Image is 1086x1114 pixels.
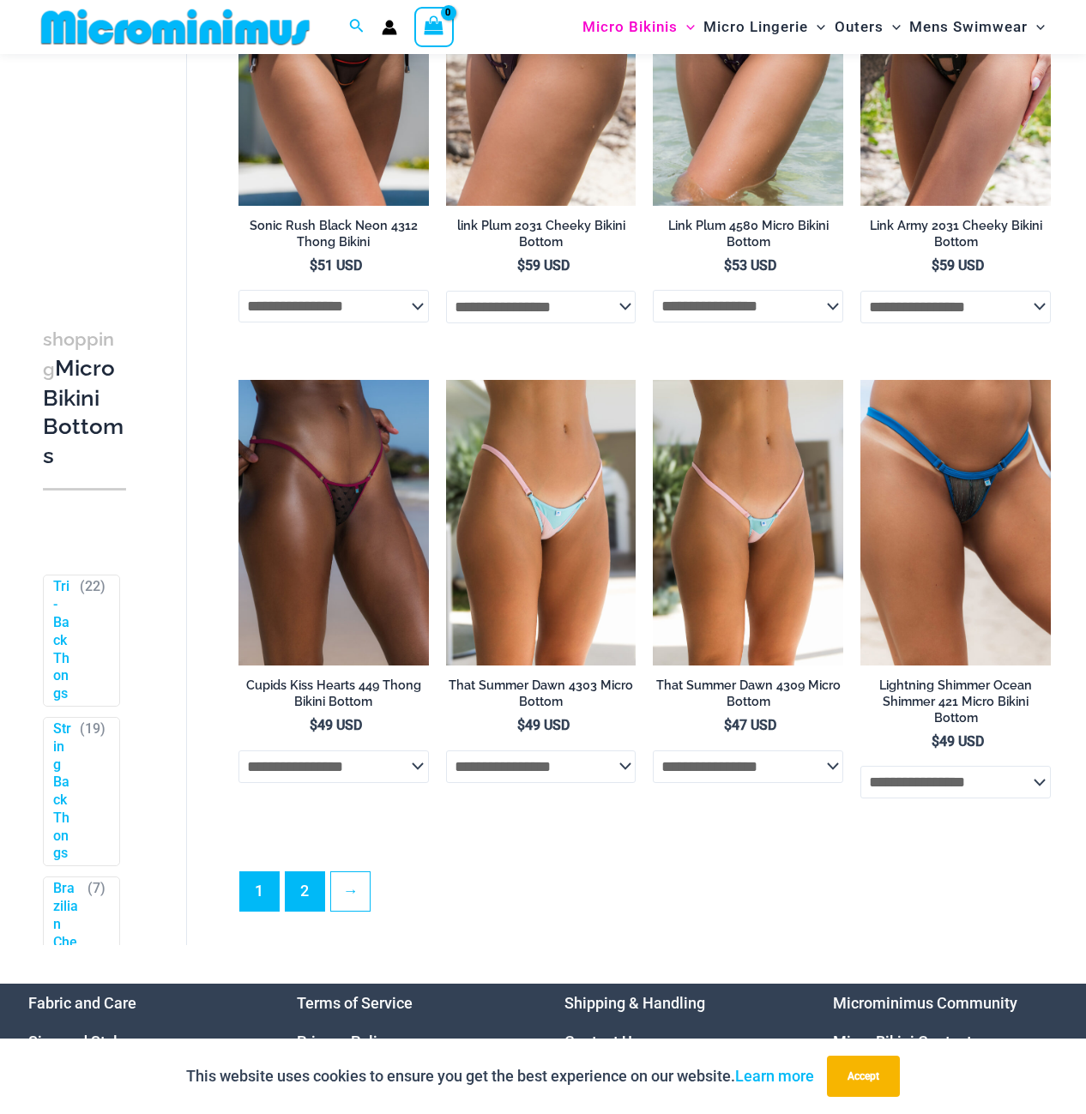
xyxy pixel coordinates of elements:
bdi: 47 USD [724,717,776,733]
aside: Footer Widget 1 [28,984,254,1099]
a: Mens SwimwearMenu ToggleMenu Toggle [905,5,1049,49]
a: Micro LingerieMenu ToggleMenu Toggle [699,5,830,49]
h3: Micro Bikini Bottoms [43,323,126,470]
span: Mens Swimwear [909,5,1028,49]
span: Micro Lingerie [703,5,808,49]
a: Lightning Shimmer Ocean Shimmer 421 Micro 01Lightning Shimmer Ocean Shimmer 421 Micro 02Lightning... [860,380,1051,665]
img: Cupids Kiss Hearts 449 Thong 01 [238,380,429,665]
a: OutersMenu ToggleMenu Toggle [830,5,905,49]
bdi: 59 USD [517,257,570,274]
span: $ [724,717,732,733]
h2: Link Plum 4580 Micro Bikini Bottom [653,218,843,250]
span: ( ) [80,720,106,862]
span: $ [517,717,525,733]
span: shopping [43,328,114,379]
nav: Product Pagination [238,871,1051,921]
bdi: 59 USD [932,257,984,274]
a: Link Army 2031 Cheeky Bikini Bottom [860,218,1051,256]
a: Search icon link [349,16,365,38]
nav: Menu [28,984,254,1099]
h2: Sonic Rush Black Neon 4312 Thong Bikini [238,218,429,250]
a: → [331,872,370,911]
a: Terms of Service [297,994,413,1012]
a: Cupids Kiss Hearts 449 Thong Bikini Bottom [238,677,429,716]
span: $ [932,257,939,274]
a: Size and Style [28,1033,126,1051]
a: Link Plum 4580 Micro Bikini Bottom [653,218,843,256]
h2: Link Army 2031 Cheeky Bikini Bottom [860,218,1051,250]
a: Brazilian Cheekys [53,880,80,987]
a: Learn more [735,1067,814,1085]
h2: link Plum 2031 Cheeky Bikini Bottom [446,218,637,250]
nav: Site Navigation [576,3,1052,51]
a: Contact Us [564,1033,640,1051]
bdi: 53 USD [724,257,776,274]
a: That Summer Dawn 4303 Micro 01That Summer Dawn 3063 Tri Top 4303 Micro 05That Summer Dawn 3063 Tr... [446,380,637,665]
span: 22 [85,578,100,594]
img: That Summer Dawn 4303 Micro 01 [446,380,637,665]
a: Page 2 [286,872,324,911]
h2: That Summer Dawn 4303 Micro Bottom [446,677,637,709]
aside: Footer Widget 2 [297,984,522,1099]
span: ( ) [87,880,106,987]
a: Lightning Shimmer Ocean Shimmer 421 Micro Bikini Bottom [860,677,1051,732]
a: Micro BikinisMenu ToggleMenu Toggle [578,5,699,49]
h2: Lightning Shimmer Ocean Shimmer 421 Micro Bikini Bottom [860,677,1051,726]
img: That Summer Dawn 4309 Micro 02 [653,380,843,665]
span: Menu Toggle [678,5,695,49]
span: $ [724,257,732,274]
h2: That Summer Dawn 4309 Micro Bottom [653,677,843,709]
span: Menu Toggle [808,5,825,49]
a: View Shopping Cart, empty [414,7,454,46]
a: That Summer Dawn 4303 Micro Bottom [446,677,637,716]
span: Menu Toggle [884,5,901,49]
button: Accept [827,1056,900,1097]
span: $ [310,257,317,274]
a: String Back Thongs [53,720,72,862]
span: Micro Bikinis [582,5,678,49]
span: $ [310,717,317,733]
a: Privacy Policy [297,1033,393,1051]
a: Cupids Kiss Hearts 449 Thong 01Cupids Kiss Hearts 323 Underwire Top 449 Thong 05Cupids Kiss Heart... [238,380,429,665]
img: MM SHOP LOGO FLAT [34,8,317,46]
aside: Footer Widget 4 [833,984,1059,1099]
h2: Cupids Kiss Hearts 449 Thong Bikini Bottom [238,677,429,709]
span: $ [517,257,525,274]
span: Menu Toggle [1028,5,1045,49]
span: 19 [85,720,100,736]
a: Fabric and Care [28,994,136,1012]
img: Lightning Shimmer Ocean Shimmer 421 Micro 01 [860,380,1051,665]
bdi: 49 USD [310,717,362,733]
a: Micro Bikini Contest [833,1033,972,1051]
nav: Menu [564,984,790,1099]
bdi: 49 USD [932,733,984,750]
span: Page 1 [240,872,279,911]
a: That Summer Dawn 4309 Micro 02That Summer Dawn 4309 Micro 01That Summer Dawn 4309 Micro 01 [653,380,843,665]
a: Tri-Back Thongs [53,578,72,703]
span: Outers [835,5,884,49]
a: Shipping & Handling [564,994,705,1012]
bdi: 49 USD [517,717,570,733]
span: $ [932,733,939,750]
a: Microminimus Community [833,994,1017,1012]
bdi: 51 USD [310,257,362,274]
span: ( ) [80,578,106,703]
nav: Menu [833,984,1059,1099]
a: link Plum 2031 Cheeky Bikini Bottom [446,218,637,256]
aside: Footer Widget 3 [564,984,790,1099]
a: That Summer Dawn 4309 Micro Bottom [653,677,843,716]
a: Sonic Rush Black Neon 4312 Thong Bikini [238,218,429,256]
span: 7 [93,880,100,896]
a: Account icon link [382,20,397,35]
p: This website uses cookies to ensure you get the best experience on our website. [186,1063,814,1089]
nav: Menu [297,984,522,1099]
